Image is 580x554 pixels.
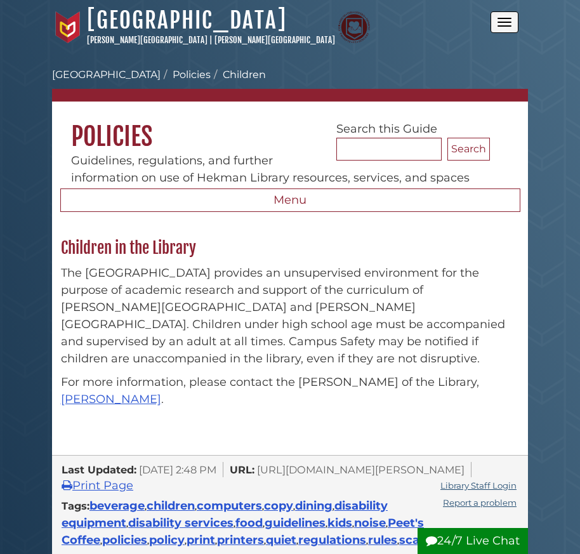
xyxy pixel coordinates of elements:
[71,154,470,185] span: Guidelines, regulations, and further information on use of Hekman Library resources, services, an...
[447,138,490,161] button: Search
[298,533,366,547] a: regulations
[52,102,528,152] h1: Policies
[52,11,84,43] img: Calvin University
[62,480,72,491] i: Print Page
[368,533,397,547] a: rules
[62,463,136,476] span: Last Updated:
[87,6,287,34] a: [GEOGRAPHIC_DATA]
[265,516,326,530] a: guidelines
[338,11,370,43] img: Calvin Theological Seminary
[295,499,333,513] a: dining
[491,11,518,33] button: Open the menu
[149,533,185,547] a: policy
[60,188,520,213] button: Menu
[139,463,216,476] span: [DATE] 2:48 PM
[418,528,528,554] button: 24/7 Live Chat
[61,374,520,408] p: For more information, please contact the [PERSON_NAME] of the Library, .
[440,480,517,491] a: Library Staff Login
[187,533,215,547] a: print
[52,67,528,102] nav: breadcrumb
[89,499,145,513] a: beverage
[87,35,208,45] a: [PERSON_NAME][GEOGRAPHIC_DATA]
[173,69,211,81] a: Policies
[257,463,465,476] span: [URL][DOMAIN_NAME][PERSON_NAME]
[266,533,296,547] a: quiet
[235,516,263,530] a: food
[264,499,293,513] a: copy
[62,478,133,492] a: Print Page
[354,516,386,530] a: noise
[52,69,161,81] a: [GEOGRAPHIC_DATA]
[55,238,526,258] h2: Children in the Library
[214,35,335,45] a: [PERSON_NAME][GEOGRAPHIC_DATA]
[62,499,89,512] span: Tags:
[443,498,517,508] a: Report a problem
[399,533,427,547] a: scan
[230,463,254,476] span: URL:
[217,533,264,547] a: printers
[61,392,161,406] a: [PERSON_NAME]
[211,67,266,82] li: Children
[102,533,147,547] a: policies
[147,499,195,513] a: children
[128,516,234,530] a: disability services
[327,516,352,530] a: kids
[197,499,262,513] a: computers
[209,35,213,45] span: |
[61,265,520,367] p: The [GEOGRAPHIC_DATA] provides an unsupervised environment for the purpose of academic research a...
